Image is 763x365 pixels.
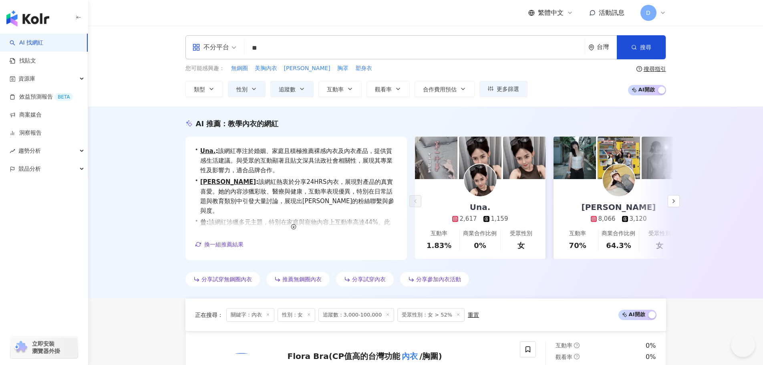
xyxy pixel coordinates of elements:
span: 無鋼圈 [231,65,248,73]
span: 分享參加內衣活動 [416,276,461,282]
div: 台灣 [597,44,617,50]
span: 互動率 [327,86,344,93]
button: [PERSON_NAME] [284,64,331,73]
span: 分享試穿無鋼圈內衣 [201,276,252,282]
span: : [206,219,209,226]
button: 追蹤數 [270,81,314,97]
span: 互動率 [556,342,572,349]
span: 該網紅熱衷於分享24HRS內衣，展現對產品的真實喜愛。她的內容涉獵彩妝、醫療與健康，互動率表現優異，特別在日常話題與教育類別中引發大量討論，展現出[PERSON_NAME]的粉絲聯繫與參與度。 [200,177,397,216]
a: 效益預測報告BETA [10,93,73,101]
span: 受眾性別：女 > 52% [397,308,465,322]
span: 換一組推薦結果 [204,241,244,248]
span: 您可能感興趣： [185,65,225,73]
div: 2,617 [460,215,477,223]
a: [PERSON_NAME] [200,178,256,186]
div: 70% [569,240,586,250]
div: 1,159 [491,215,508,223]
span: 性別 [236,86,248,93]
button: 觀看率 [366,81,410,97]
button: 更多篩選 [479,81,527,97]
div: 互動率 [569,230,586,238]
span: 分享試穿內衣 [352,276,386,282]
a: Una.2,6171,159互動率1.83%商業合作比例0%受眾性別女 [415,179,546,259]
div: 受眾性別 [510,230,532,238]
div: 受眾性別 [648,230,671,238]
span: 該網紅專注於婚姻、家庭且積極推薦裸感內衣及內衣產品，提供質感生活建議。與受眾的互動顯著且貼文深具法政社會相關性，展現其專業性及影響力，適合品牌合作。 [200,146,397,175]
div: 重置 [468,312,479,318]
div: 0% [646,353,656,361]
span: 塑身衣 [355,65,372,73]
img: logo [6,10,49,26]
div: [PERSON_NAME] [574,202,664,213]
span: D [646,8,650,17]
a: chrome extension立即安裝 瀏覽器外掛 [10,337,78,358]
button: 美胸內衣 [254,64,278,73]
img: post-image [598,137,640,179]
span: 胸罩 [337,65,348,73]
span: 性別：女 [278,308,315,322]
span: 推薦無鋼圈內衣 [282,276,322,282]
span: 美胸內衣 [255,65,277,73]
button: 性別 [228,81,266,97]
img: post-image [415,137,457,179]
span: /胸圍) [419,351,442,361]
button: 合作費用預估 [415,81,475,97]
span: 正在搜尋 ： [195,312,223,318]
span: 關鍵字：內衣 [226,308,274,322]
span: question-circle [574,343,580,348]
div: 女 [517,240,525,250]
button: 換一組推薦結果 [195,238,244,250]
button: 搜尋 [617,35,666,59]
div: 3,120 [630,215,647,223]
a: 商案媒合 [10,111,42,119]
span: appstore [192,43,200,51]
span: 競品分析 [18,160,41,178]
span: 繁體中文 [538,8,564,17]
button: 無鋼圈 [231,64,248,73]
div: 8,066 [598,215,616,223]
iframe: Help Scout Beacon - Open [731,333,755,357]
span: 觀看率 [375,86,392,93]
div: • [195,177,397,216]
img: post-image [642,137,684,179]
div: 搜尋指引 [644,66,666,72]
div: 0% [474,240,486,250]
span: 趨勢分析 [18,142,41,160]
div: 互動率 [431,230,447,238]
img: post-image [554,137,596,179]
button: 胸罩 [337,64,349,73]
img: KOL Avatar [464,164,496,196]
span: 搜尋 [640,44,651,50]
button: 互動率 [318,81,362,97]
span: 追蹤數：3,000-100,000 [318,308,395,322]
span: [PERSON_NAME] [284,65,330,73]
a: searchAI 找網紅 [10,39,43,47]
div: • [195,146,397,175]
span: : [215,147,218,155]
span: 觀看率 [556,354,572,360]
span: : [256,178,258,186]
span: 合作費用預估 [423,86,457,93]
div: • [195,218,397,246]
a: Una. [200,147,216,155]
a: [PERSON_NAME]8,0663,120互動率70%商業合作比例64.3%受眾性別女 [554,179,684,259]
a: 曾 [200,219,206,226]
span: 類型 [194,86,205,93]
span: question-circle [574,354,580,359]
span: 追蹤數 [279,86,296,93]
img: chrome extension [13,341,28,354]
span: 更多篩選 [497,86,519,92]
a: 洞察報告 [10,129,42,137]
img: KOL Avatar [603,164,635,196]
a: 找貼文 [10,57,36,65]
span: Flora Bra(CP值高的台灣功能 [288,351,401,361]
span: 該網紅涉獵多元主題，特別在家庭與寵物內容上互動率高達44%。此外，美妝時尚與穿搭類型亦展現吸引力，能引起廣泛關注。多元化的內容設定及高互動性使其成為信賴的推廣合作對象。 [200,218,397,246]
div: 商業合作比例 [602,230,635,238]
div: 64.3% [606,240,631,250]
span: rise [10,148,15,154]
div: 商業合作比例 [463,230,497,238]
span: 活動訊息 [599,9,624,16]
button: 塑身衣 [355,64,372,73]
button: 類型 [185,81,223,97]
span: 教學內衣的網紅 [228,119,278,128]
